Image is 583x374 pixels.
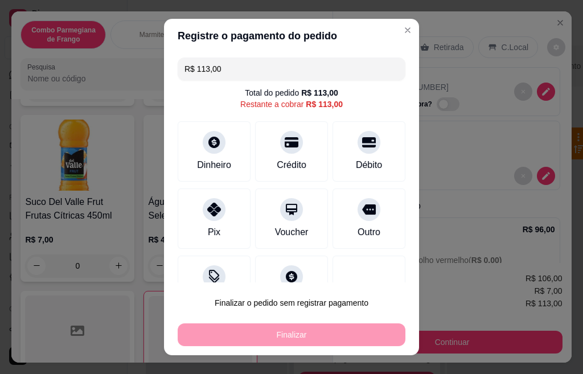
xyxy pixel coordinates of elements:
[208,225,220,239] div: Pix
[301,87,338,98] div: R$ 113,00
[356,158,382,172] div: Débito
[178,291,405,314] button: Finalizar o pedido sem registrar pagamento
[275,225,309,239] div: Voucher
[197,158,231,172] div: Dinheiro
[358,225,380,239] div: Outro
[399,21,417,39] button: Close
[184,57,399,80] input: Ex.: hambúrguer de cordeiro
[245,87,338,98] div: Total do pedido
[240,98,343,110] div: Restante a cobrar
[164,19,419,53] header: Registre o pagamento do pedido
[277,158,306,172] div: Crédito
[306,98,343,110] div: R$ 113,00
